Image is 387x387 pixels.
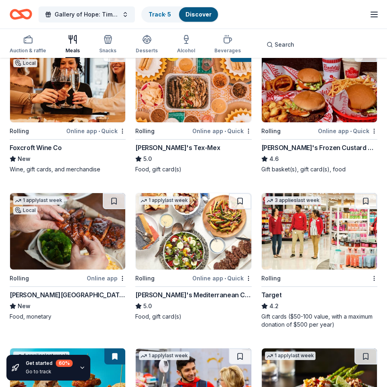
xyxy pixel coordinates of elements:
[139,196,189,205] div: 1 apply last week
[10,126,29,136] div: Rolling
[39,6,135,23] button: Gallery of Hope: Time Served X [PERSON_NAME] Studio
[261,143,377,152] div: [PERSON_NAME]'s Frozen Custard & Steakburgers
[18,301,31,311] span: New
[10,5,32,24] a: Home
[10,46,125,122] img: Image for Foxcroft Wine Co
[261,193,377,329] a: Image for Target3 applieslast weekRollingTarget4.2Gift cards ($50-100 value, with a maximum donat...
[65,31,80,58] button: Meals
[10,143,62,152] div: Foxcroft Wine Co
[13,196,64,205] div: 1 apply last week
[10,47,46,54] div: Auction & raffle
[135,126,155,136] div: Rolling
[177,31,195,58] button: Alcohol
[262,46,377,122] img: Image for Freddy's Frozen Custard & Steakburgers
[18,154,31,164] span: New
[265,352,316,360] div: 1 apply last week
[135,274,155,283] div: Rolling
[224,275,226,282] span: •
[260,37,301,53] button: Search
[10,290,126,300] div: [PERSON_NAME][GEOGRAPHIC_DATA]
[177,47,195,54] div: Alcohol
[261,313,377,329] div: Gift cards ($50-100 value, with a maximum donation of $500 per year)
[262,193,377,270] img: Image for Target
[65,47,80,54] div: Meals
[269,301,279,311] span: 4.2
[350,128,352,134] span: •
[10,45,126,173] a: Image for Foxcroft Wine Co1 applylast weekLocalRollingOnline app•QuickFoxcroft Wine CoNewWine, gi...
[87,273,126,283] div: Online app
[135,193,251,321] a: Image for Taziki's Mediterranean Cafe1 applylast weekRollingOnline app•Quick[PERSON_NAME]'s Medit...
[139,352,189,360] div: 1 apply last week
[224,128,226,134] span: •
[135,143,220,152] div: [PERSON_NAME]'s Tex-Mex
[143,154,152,164] span: 5.0
[214,47,241,54] div: Beverages
[192,126,252,136] div: Online app Quick
[135,165,251,173] div: Food, gift card(s)
[261,274,281,283] div: Rolling
[275,40,294,49] span: Search
[136,31,158,58] button: Desserts
[192,273,252,283] div: Online app Quick
[143,301,152,311] span: 5.0
[66,126,126,136] div: Online app Quick
[136,46,251,122] img: Image for Chuy's Tex-Mex
[10,31,46,58] button: Auction & raffle
[99,47,116,54] div: Snacks
[141,6,219,23] button: Track· 5Discover
[55,10,119,19] span: Gallery of Hope: Time Served X [PERSON_NAME] Studio
[149,11,171,18] a: Track· 5
[10,193,125,270] img: Image for Logan's Roadhouse
[135,45,251,173] a: Image for Chuy's Tex-Mex3 applieslast weekRollingOnline app•Quick[PERSON_NAME]'s Tex-Mex5.0Food, ...
[135,290,251,300] div: [PERSON_NAME]'s Mediterranean Cafe
[26,368,73,375] div: Go to track
[261,165,377,173] div: Gift basket(s), gift card(s), food
[265,196,321,205] div: 3 applies last week
[135,313,251,321] div: Food, gift card(s)
[10,193,126,321] a: Image for Logan's Roadhouse1 applylast weekLocalRollingOnline app[PERSON_NAME][GEOGRAPHIC_DATA]Ne...
[10,313,126,321] div: Food, monetary
[10,165,126,173] div: Wine, gift cards, and merchandise
[13,59,37,67] div: Local
[261,126,281,136] div: Rolling
[269,154,279,164] span: 4.6
[214,31,241,58] button: Beverages
[98,128,100,134] span: •
[318,126,377,136] div: Online app Quick
[10,274,29,283] div: Rolling
[261,290,282,300] div: Target
[136,47,158,54] div: Desserts
[185,11,212,18] a: Discover
[261,45,377,173] a: Image for Freddy's Frozen Custard & Steakburgers8 applieslast weekRollingOnline app•Quick[PERSON_...
[99,31,116,58] button: Snacks
[136,193,251,270] img: Image for Taziki's Mediterranean Cafe
[26,360,73,367] div: Get started
[56,360,73,367] div: 60 %
[13,206,37,214] div: Local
